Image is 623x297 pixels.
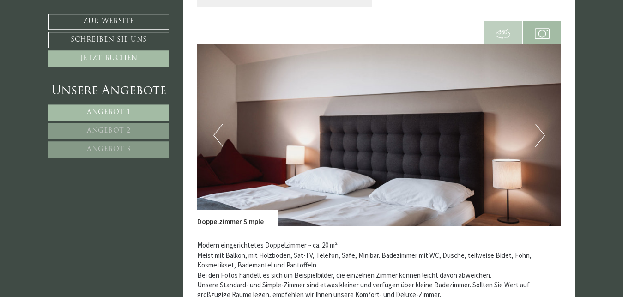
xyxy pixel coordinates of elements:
[87,146,131,153] span: Angebot 3
[87,109,131,116] span: Angebot 1
[87,127,131,134] span: Angebot 2
[167,7,198,22] div: [DATE]
[496,26,510,41] img: 360-grad.svg
[14,26,132,33] div: Montis – Active Nature Spa
[48,32,169,48] a: Schreiben Sie uns
[14,43,132,49] small: 10:17
[213,124,223,147] button: Previous
[48,14,169,30] a: Zur Website
[535,26,550,41] img: camera.svg
[197,210,278,226] div: Doppelzimmer Simple
[197,44,561,226] img: image
[7,24,136,51] div: Guten Tag, wie können wir Ihnen helfen?
[48,83,169,100] div: Unsere Angebote
[304,243,364,260] button: Senden
[48,50,169,67] a: Jetzt buchen
[535,124,545,147] button: Next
